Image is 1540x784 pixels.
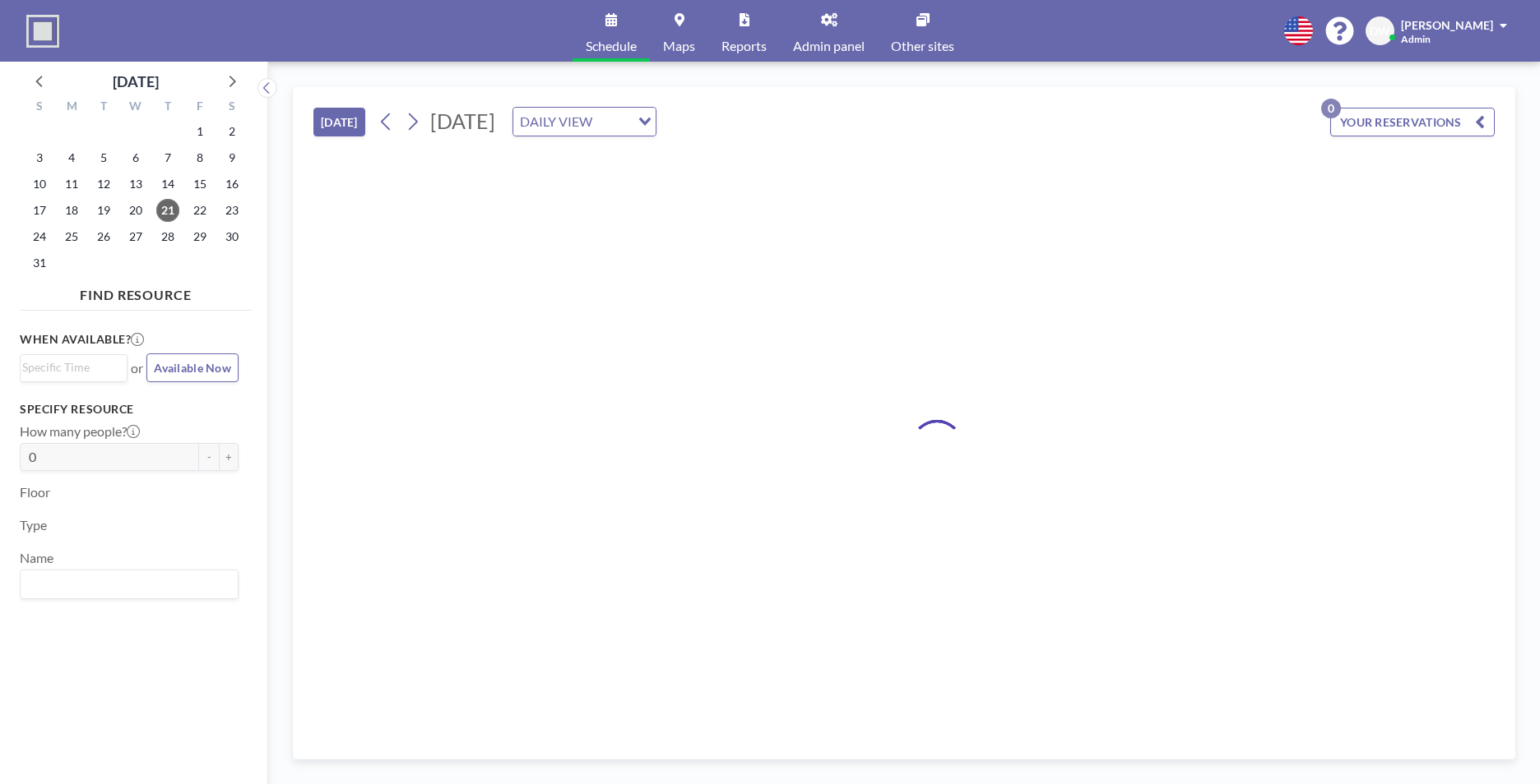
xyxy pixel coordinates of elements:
[1370,24,1390,39] span: DW
[220,146,244,169] span: Saturday, August 9, 2025
[220,225,244,248] span: Saturday, August 30, 2025
[28,251,51,274] span: Sunday, August 31, 2025
[60,225,83,248] span: Monday, August 25, 2025
[513,108,656,136] div: Search for option
[88,97,120,118] div: T
[113,70,159,93] div: [DATE]
[1401,18,1493,32] span: [PERSON_NAME]
[1330,108,1495,136] button: YOUR RESERVATIONS0
[146,353,239,382] button: Available Now
[21,355,127,380] div: Search for option
[151,97,183,118] div: T
[60,199,83,222] span: Monday, August 18, 2025
[663,39,695,53] span: Maps
[793,39,865,53] span: Admin panel
[120,97,152,118] div: W
[188,225,211,248] span: Friday, August 29, 2025
[124,173,147,196] span: Wednesday, August 13, 2025
[60,173,83,196] span: Monday, August 11, 2025
[28,199,51,222] span: Sunday, August 17, 2025
[26,15,59,48] img: organization-logo
[220,120,244,143] span: Saturday, August 2, 2025
[156,225,179,248] span: Thursday, August 28, 2025
[156,146,179,169] span: Thursday, August 7, 2025
[156,173,179,196] span: Thursday, August 14, 2025
[131,360,143,376] span: or
[517,111,596,132] span: DAILY VIEW
[597,111,629,132] input: Search for option
[188,173,211,196] span: Friday, August 15, 2025
[313,108,365,136] button: [DATE]
[28,225,51,248] span: Sunday, August 24, 2025
[28,173,51,196] span: Sunday, August 10, 2025
[220,199,244,222] span: Saturday, August 23, 2025
[124,146,147,169] span: Wednesday, August 6, 2025
[586,39,637,53] span: Schedule
[20,550,53,566] label: Name
[20,402,239,417] h3: Specify resource
[1321,99,1341,118] p: 0
[891,39,954,53] span: Other sites
[188,146,211,169] span: Friday, August 8, 2025
[124,199,147,222] span: Wednesday, August 20, 2025
[154,361,231,375] span: Available Now
[124,225,147,248] span: Wednesday, August 27, 2025
[20,423,140,440] label: How many people?
[56,97,88,118] div: M
[92,146,115,169] span: Tuesday, August 5, 2025
[216,97,248,118] div: S
[28,146,51,169] span: Sunday, August 3, 2025
[183,97,216,118] div: F
[199,443,219,471] button: -
[1401,33,1431,45] span: Admin
[22,358,118,376] input: Search for option
[20,484,50,500] label: Floor
[220,173,244,196] span: Saturday, August 16, 2025
[156,199,179,222] span: Thursday, August 21, 2025
[188,120,211,143] span: Friday, August 1, 2025
[188,199,211,222] span: Friday, August 22, 2025
[92,225,115,248] span: Tuesday, August 26, 2025
[92,173,115,196] span: Tuesday, August 12, 2025
[430,108,495,133] span: [DATE]
[21,570,238,598] div: Search for option
[92,199,115,222] span: Tuesday, August 19, 2025
[22,574,229,595] input: Search for option
[60,146,83,169] span: Monday, August 4, 2025
[219,443,239,471] button: +
[721,39,767,53] span: Reports
[20,517,47,533] label: Type
[24,97,56,118] div: S
[20,280,252,303] h4: FIND RESOURCE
